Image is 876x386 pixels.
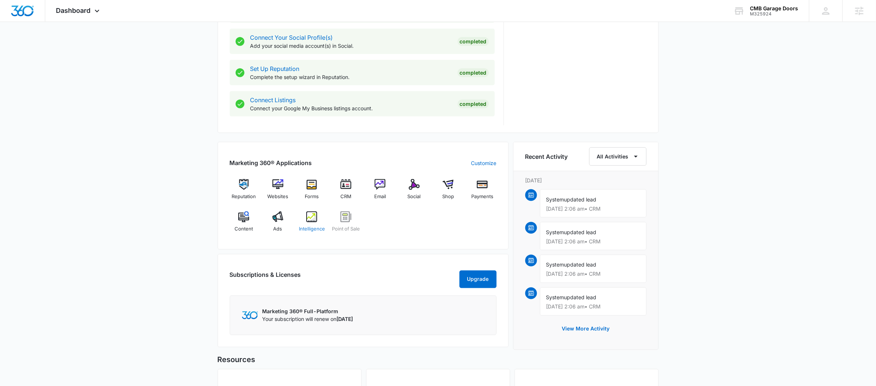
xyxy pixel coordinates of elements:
span: System [546,294,564,301]
a: CRM [332,179,360,205]
span: updated lead [564,262,597,268]
span: updated lead [564,294,597,301]
p: [DATE] 2:06 am • CRM [546,206,640,211]
a: Ads [264,211,292,238]
span: Content [235,225,253,233]
span: System [546,262,564,268]
a: Set Up Reputation [250,65,300,72]
span: Dashboard [56,7,91,14]
a: Point of Sale [332,211,360,238]
a: Connect Your Social Profile(s) [250,34,333,41]
span: Email [374,193,386,200]
h5: Resources [218,354,659,365]
h2: Subscriptions & Licenses [230,271,301,285]
span: Payments [471,193,493,200]
a: Shop [434,179,462,205]
span: System [546,196,564,203]
span: Ads [273,225,282,233]
p: Marketing 360® Full-Platform [262,308,353,315]
span: [DATE] [337,316,353,322]
a: Websites [264,179,292,205]
img: Marketing 360 Logo [242,311,258,319]
span: Shop [442,193,454,200]
button: View More Activity [555,320,617,338]
span: updated lead [564,229,597,235]
span: Point of Sale [332,225,360,233]
div: account name [750,6,798,11]
a: Connect Listings [250,96,296,104]
p: [DATE] 2:06 am • CRM [546,272,640,277]
div: Completed [458,68,489,77]
p: Add your social media account(s) in Social. [250,42,452,50]
p: Connect your Google My Business listings account. [250,104,452,112]
p: Your subscription will renew on [262,315,353,323]
p: [DATE] 2:06 am • CRM [546,304,640,310]
span: updated lead [564,196,597,203]
a: Social [400,179,428,205]
span: Social [408,193,421,200]
span: Intelligence [299,225,325,233]
a: Reputation [230,179,258,205]
a: Intelligence [298,211,326,238]
span: Websites [267,193,288,200]
a: Forms [298,179,326,205]
a: Email [366,179,394,205]
p: [DATE] 2:06 am • CRM [546,239,640,244]
h6: Recent Activity [525,152,568,161]
h2: Marketing 360® Applications [230,158,312,167]
span: Reputation [232,193,256,200]
button: Upgrade [460,271,497,288]
div: Completed [458,100,489,108]
p: [DATE] [525,176,647,184]
a: Customize [471,159,497,167]
a: Content [230,211,258,238]
div: Completed [458,37,489,46]
span: System [546,229,564,235]
span: CRM [340,193,351,200]
span: Forms [305,193,319,200]
div: account id [750,11,798,17]
p: Complete the setup wizard in Reputation. [250,73,452,81]
a: Payments [468,179,497,205]
button: All Activities [589,147,647,166]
